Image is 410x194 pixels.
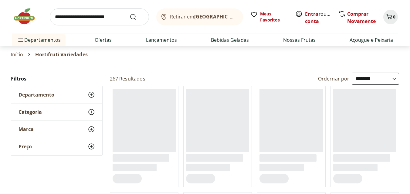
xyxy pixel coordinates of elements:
span: Retirar em [170,14,237,19]
button: Menu [17,33,24,47]
span: Preço [19,143,32,150]
span: Marca [19,126,34,132]
label: Ordernar por [318,75,350,82]
span: Hortifruti Variedades [35,52,87,57]
button: Carrinho [383,10,398,24]
h2: Filtros [11,73,103,85]
span: Departamentos [17,33,61,47]
a: Meus Favoritos [250,11,288,23]
button: Submit Search [130,13,144,21]
a: Ofertas [95,36,112,44]
span: Meus Favoritos [260,11,288,23]
a: Lançamentos [146,36,177,44]
a: Bebidas Geladas [211,36,249,44]
a: Açougue e Peixaria [350,36,393,44]
span: Departamento [19,92,54,98]
span: ou [305,10,332,25]
a: Comprar Novamente [347,11,376,25]
button: Marca [11,121,102,138]
a: Criar conta [305,11,338,25]
button: Preço [11,138,102,155]
button: Retirar em[GEOGRAPHIC_DATA]/[GEOGRAPHIC_DATA] [156,8,243,25]
span: Categoria [19,109,42,115]
button: Departamento [11,86,102,103]
a: Início [11,52,23,57]
b: [GEOGRAPHIC_DATA]/[GEOGRAPHIC_DATA] [194,13,296,20]
span: 0 [393,14,395,20]
input: search [50,8,149,25]
button: Categoria [11,104,102,120]
a: Nossas Frutas [283,36,316,44]
h2: 267 Resultados [110,75,145,82]
a: Entrar [305,11,320,17]
img: Hortifruti [12,7,42,25]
